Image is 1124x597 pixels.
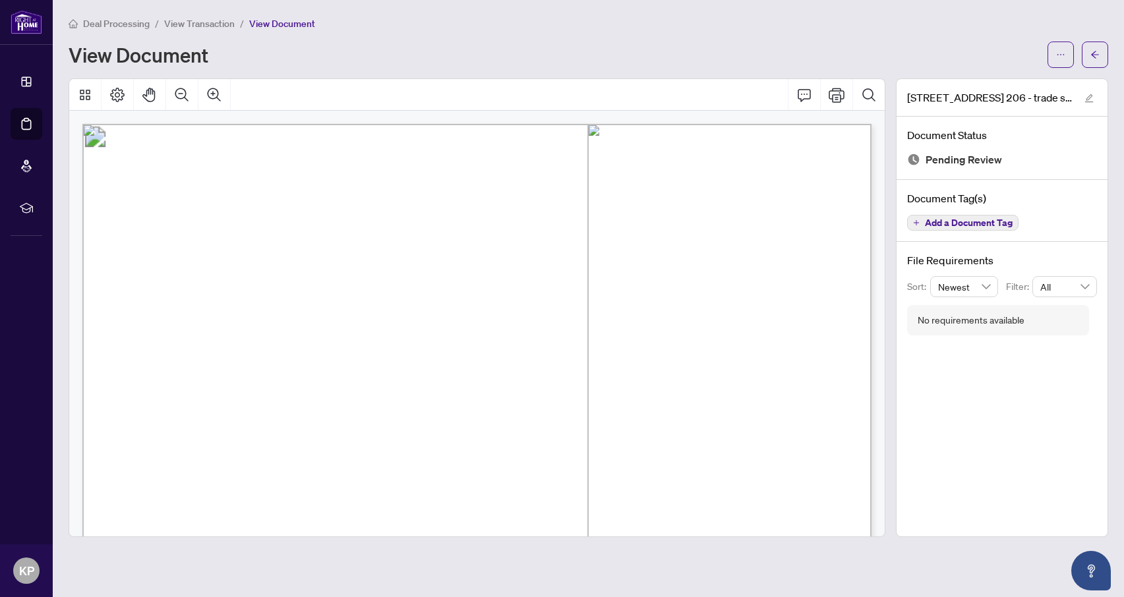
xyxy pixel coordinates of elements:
img: Document Status [907,153,920,166]
img: logo [11,10,42,34]
h4: File Requirements [907,252,1097,268]
span: View Document [249,18,315,30]
span: arrow-left [1090,50,1100,59]
span: Newest [938,277,991,297]
li: / [240,16,244,31]
span: Pending Review [926,151,1002,169]
span: All [1040,277,1089,297]
span: plus [913,219,920,226]
span: [STREET_ADDRESS] 206 - trade sheet - [PERSON_NAME] to Review.pdf [907,90,1072,105]
h4: Document Tag(s) [907,190,1097,206]
li: / [155,16,159,31]
span: View Transaction [164,18,235,30]
div: No requirements available [918,313,1024,327]
h4: Document Status [907,127,1097,143]
p: Sort: [907,279,930,294]
span: Add a Document Tag [925,218,1013,227]
span: KP [19,561,34,580]
button: Add a Document Tag [907,215,1019,231]
button: Open asap [1071,551,1111,590]
h1: View Document [69,44,208,65]
span: Deal Processing [83,18,150,30]
span: home [69,19,78,28]
span: ellipsis [1056,50,1065,59]
span: edit [1084,94,1094,103]
p: Filter: [1006,279,1032,294]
